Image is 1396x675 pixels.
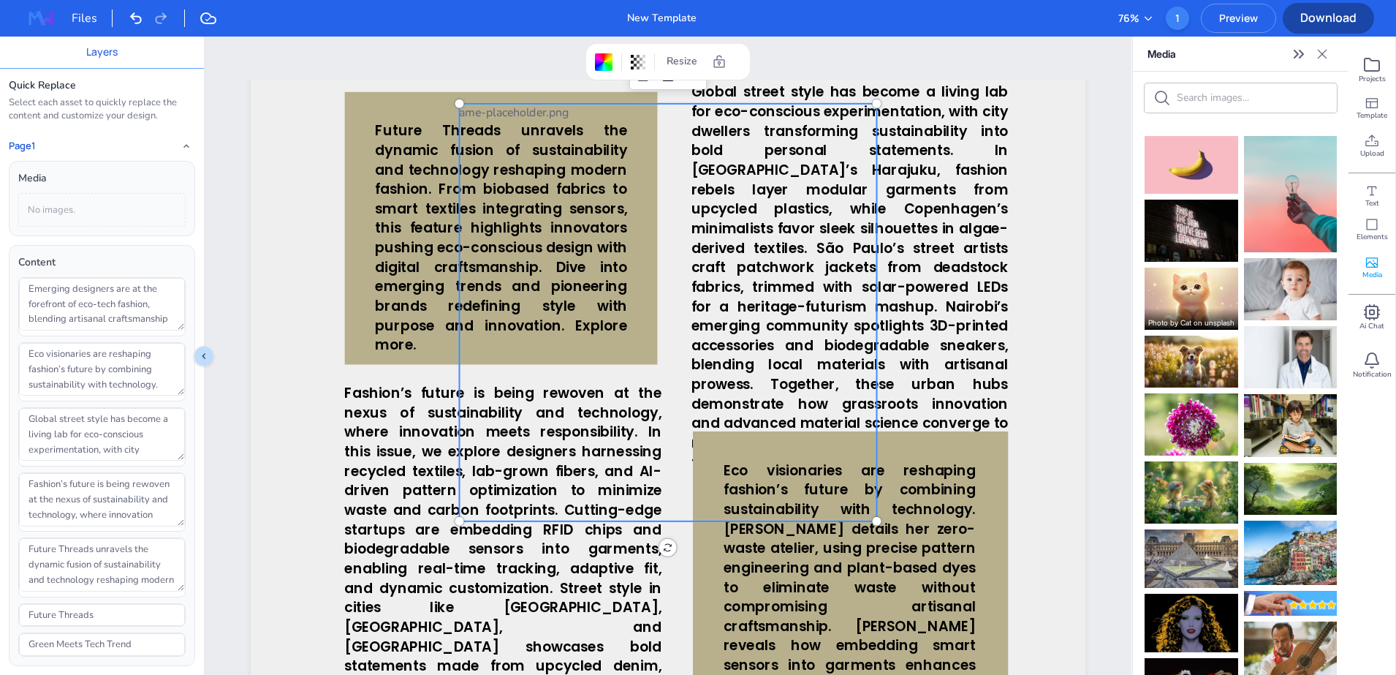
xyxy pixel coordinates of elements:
[1145,461,1238,524] img: doll.jpg
[18,7,64,30] img: MagazineWorks Logo
[1359,321,1384,331] span: Ai Chat
[1166,7,1189,30] div: 1
[19,604,185,627] input: Type text…
[1145,308,1238,330] p: Photo by on
[1357,232,1388,242] span: Elements
[1145,268,1238,330] img: cat.jpg
[1353,369,1392,380] span: Notification
[1244,463,1338,516] img: nature.jpg
[9,78,195,94] div: Quick Replace
[1177,91,1328,105] input: Search images...
[1145,268,1238,330] div: Photo by Cat on unsplash
[1360,148,1384,159] span: Upload
[1287,42,1310,66] button: Expand
[1244,136,1338,252] img: bulb.jpg
[1359,74,1386,84] span: Projects
[19,278,185,331] textarea: Emerging designers are at the forefront of eco-tech fashion, blending artisanal craftsmanship wit...
[18,193,186,227] div: No images.
[194,346,214,366] button: Collapse sidebar
[1205,318,1234,327] a: unsplash
[178,137,195,155] button: Collapse
[18,170,186,186] div: Media
[1147,37,1287,72] p: Media
[1145,136,1238,194] img: banana.jpg
[1244,258,1338,320] img: baby.jpg
[1166,7,1189,30] button: Open user menu
[19,538,185,591] textarea: Future Threads unravels the dynamic fusion of sustainability and technology reshaping modern fash...
[1310,42,1334,66] div: Close
[1244,326,1338,388] img: doctor.jpg
[1202,11,1275,25] span: Preview
[1283,3,1374,34] button: Download
[1244,394,1338,456] img: education.jpg
[1365,198,1379,208] span: Text
[1244,521,1338,585] img: g07ecb631a433851e42974723eeb7fb2a5cb3987ec581f4df39f929123423ce530c86c98252bf697740e42130400214f7...
[1145,336,1238,388] img: dog.jpg
[19,633,185,656] input: Type text…
[19,473,185,526] textarea: Fashion’s future is being rewoven at the nexus of sustainability and technology, where innovation...
[86,44,118,60] button: Layers
[1145,594,1238,652] img: gf11342553bf3be61dc04664fe7f1380ea61457b7bdc17506951d7524106ec42f6a1166268860982f480328af6bf4901c...
[627,10,697,26] div: New Template
[72,10,113,27] div: Files
[1283,10,1374,26] span: Download
[1145,529,1238,588] img: gafe8e5dd12daea5f3ce67a2f0242163bb384a6da8d3cddca783aa537e7ca05d6a7fc9bfa4c1b6e3fa3bdc1787debe2fd...
[18,254,186,271] div: Content
[9,97,195,123] div: Select each asset to quickly replace the content and customize your design.
[19,408,185,461] textarea: Global street style has become a living lab for eco-conscious experimentation, with city dwellers...
[1145,393,1238,456] img: flower.jpg
[1357,110,1387,121] span: Template
[1362,270,1382,280] span: Media
[1145,200,1238,262] img: light.jpg
[664,53,700,69] span: Resize
[1118,10,1154,26] button: 76%
[9,140,35,152] h4: Page 1
[375,121,627,355] span: Future Threads unravels the dynamic fusion of sustainability and technology reshaping modern fash...
[691,83,1008,472] span: Global street style has become a living lab for eco-conscious experimentation, with city dwellers...
[1244,591,1338,616] img: g76299a5e0c178841250f98eb768de7da84887e6d098d4ca3331c97ccb8dc47df3e8224fa370ee9e831d2e079552e958c...
[1201,4,1276,33] button: Preview
[1180,318,1191,327] a: Cat
[19,343,185,396] textarea: Eco visionaries are reshaping fashion’s future by combining sustainability with technology. [PERS...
